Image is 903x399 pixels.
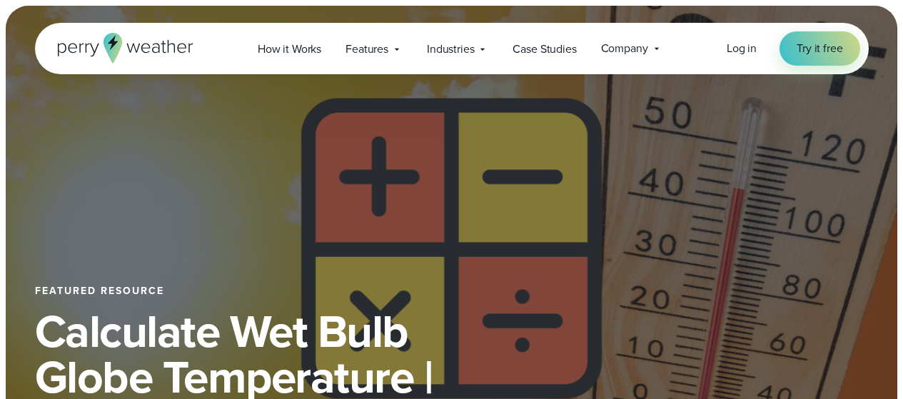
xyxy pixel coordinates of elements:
[513,41,576,58] span: Case Studies
[797,40,842,57] span: Try it free
[727,40,757,56] span: Log in
[500,34,588,64] a: Case Studies
[345,41,388,58] span: Features
[780,31,859,66] a: Try it free
[35,286,722,297] div: Featured Resource
[246,34,333,64] a: How it Works
[258,41,321,58] span: How it Works
[601,40,648,57] span: Company
[427,41,474,58] span: Industries
[727,40,757,57] a: Log in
